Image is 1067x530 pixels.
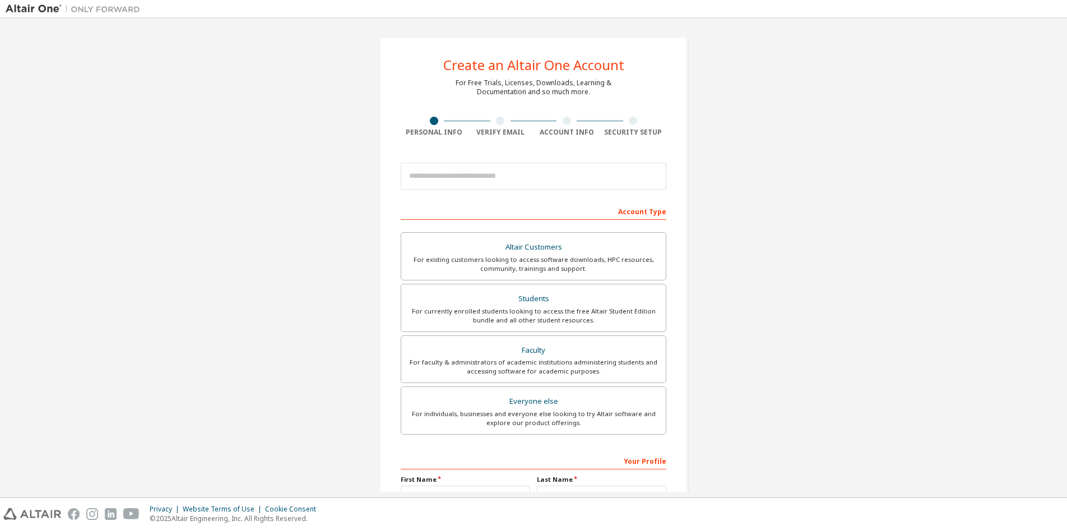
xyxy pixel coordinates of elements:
[401,202,666,220] div: Account Type
[467,128,534,137] div: Verify Email
[408,239,659,255] div: Altair Customers
[150,514,323,523] p: © 2025 Altair Engineering, Inc. All Rights Reserved.
[105,508,117,520] img: linkedin.svg
[183,505,265,514] div: Website Terms of Use
[401,475,530,484] label: First Name
[600,128,667,137] div: Security Setup
[150,505,183,514] div: Privacy
[401,128,467,137] div: Personal Info
[533,128,600,137] div: Account Info
[443,58,624,72] div: Create an Altair One Account
[408,394,659,409] div: Everyone else
[408,291,659,307] div: Students
[68,508,80,520] img: facebook.svg
[3,508,61,520] img: altair_logo.svg
[123,508,140,520] img: youtube.svg
[537,475,666,484] label: Last Name
[265,505,323,514] div: Cookie Consent
[408,307,659,325] div: For currently enrolled students looking to access the free Altair Student Edition bundle and all ...
[408,358,659,376] div: For faculty & administrators of academic institutions administering students and accessing softwa...
[86,508,98,520] img: instagram.svg
[408,409,659,427] div: For individuals, businesses and everyone else looking to try Altair software and explore our prod...
[401,451,666,469] div: Your Profile
[408,255,659,273] div: For existing customers looking to access software downloads, HPC resources, community, trainings ...
[6,3,146,15] img: Altair One
[408,343,659,358] div: Faculty
[456,79,611,96] div: For Free Trials, Licenses, Downloads, Learning & Documentation and so much more.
